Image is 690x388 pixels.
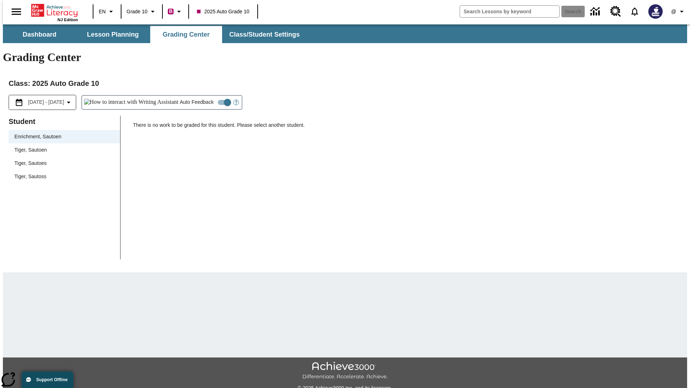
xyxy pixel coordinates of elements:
[9,130,120,143] div: Enrichment, Sautoen
[230,96,242,109] button: Open Help for Writing Assistant
[9,170,120,183] div: Tiger, Sautoss
[99,8,106,15] span: EN
[197,8,249,15] span: 2025 Auto Grade 10
[6,1,27,22] button: Open side menu
[9,157,120,170] div: Tiger, Sautoes
[36,377,68,382] span: Support Offline
[9,78,681,89] h2: Class : 2025 Auto Grade 10
[31,3,78,22] div: Home
[14,133,114,140] span: Enrichment, Sautoen
[124,5,160,18] button: Grade: Grade 10, Select a grade
[302,362,388,380] img: Achieve3000 Differentiate Accelerate Achieve
[644,2,667,21] button: Select a new avatar
[31,3,78,18] a: Home
[165,5,186,18] button: Boost Class color is violet red. Change class color
[224,26,305,43] button: Class/Student Settings
[9,116,120,127] p: Student
[150,26,222,43] button: Grading Center
[126,8,147,15] span: Grade 10
[28,98,64,106] span: [DATE] - [DATE]
[648,4,663,19] img: Avatar
[667,5,690,18] button: Profile/Settings
[625,2,644,21] a: Notifications
[4,26,75,43] button: Dashboard
[12,98,73,107] button: Select the date range menu item
[3,26,306,43] div: SubNavbar
[57,18,78,22] span: NJ Edition
[77,26,149,43] button: Lesson Planning
[133,121,681,134] p: There is no work to be graded for this student. Please select another student.
[606,2,625,21] a: Resource Center, Will open in new tab
[169,7,172,16] span: B
[180,98,213,106] span: Auto Feedback
[3,24,687,43] div: SubNavbar
[84,99,179,106] img: How to interact with Writing Assistant
[671,8,676,15] span: @
[3,51,687,64] h1: Grading Center
[64,98,73,107] svg: Collapse Date Range Filter
[14,146,114,154] span: Tiger, Sautoen
[14,160,114,167] span: Tiger, Sautoes
[586,2,606,22] a: Data Center
[9,143,120,157] div: Tiger, Sautoen
[22,371,73,388] button: Support Offline
[14,173,114,180] span: Tiger, Sautoss
[460,6,559,17] input: search field
[96,5,119,18] button: Language: EN, Select a language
